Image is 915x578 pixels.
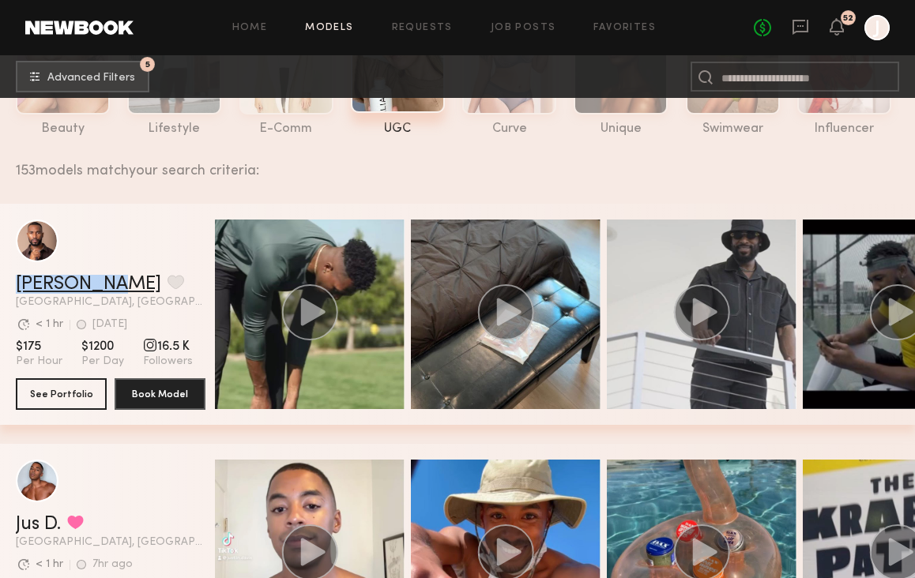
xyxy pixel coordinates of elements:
span: $175 [16,339,62,355]
span: 16.5 K [143,339,193,355]
span: [GEOGRAPHIC_DATA], [GEOGRAPHIC_DATA] [16,297,205,308]
a: Requests [392,23,453,33]
span: Advanced Filters [47,73,135,84]
a: Favorites [593,23,656,33]
button: 5Advanced Filters [16,61,149,92]
div: lifestyle [127,122,221,136]
a: Job Posts [491,23,556,33]
button: See Portfolio [16,378,107,410]
a: [PERSON_NAME] [16,275,161,294]
a: Jus D. [16,515,61,534]
div: < 1 hr [36,559,63,570]
a: Home [232,23,268,33]
div: 7hr ago [92,559,133,570]
div: e-comm [239,122,333,136]
div: swimwear [686,122,780,136]
span: Followers [143,355,193,369]
div: unique [574,122,668,136]
a: J [864,15,890,40]
span: 5 [145,61,150,68]
div: UGC [351,122,445,136]
div: < 1 hr [36,319,63,330]
span: $1200 [81,339,124,355]
div: curve [462,122,556,136]
div: beauty [16,122,110,136]
span: Per Day [81,355,124,369]
a: Models [305,23,353,33]
span: [GEOGRAPHIC_DATA], [GEOGRAPHIC_DATA] [16,537,205,548]
span: Per Hour [16,355,62,369]
div: influencer [797,122,891,136]
div: [DATE] [92,319,127,330]
button: Book Model [115,378,205,410]
div: 153 models match your search criteria: [16,145,902,178]
div: 52 [843,14,853,23]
